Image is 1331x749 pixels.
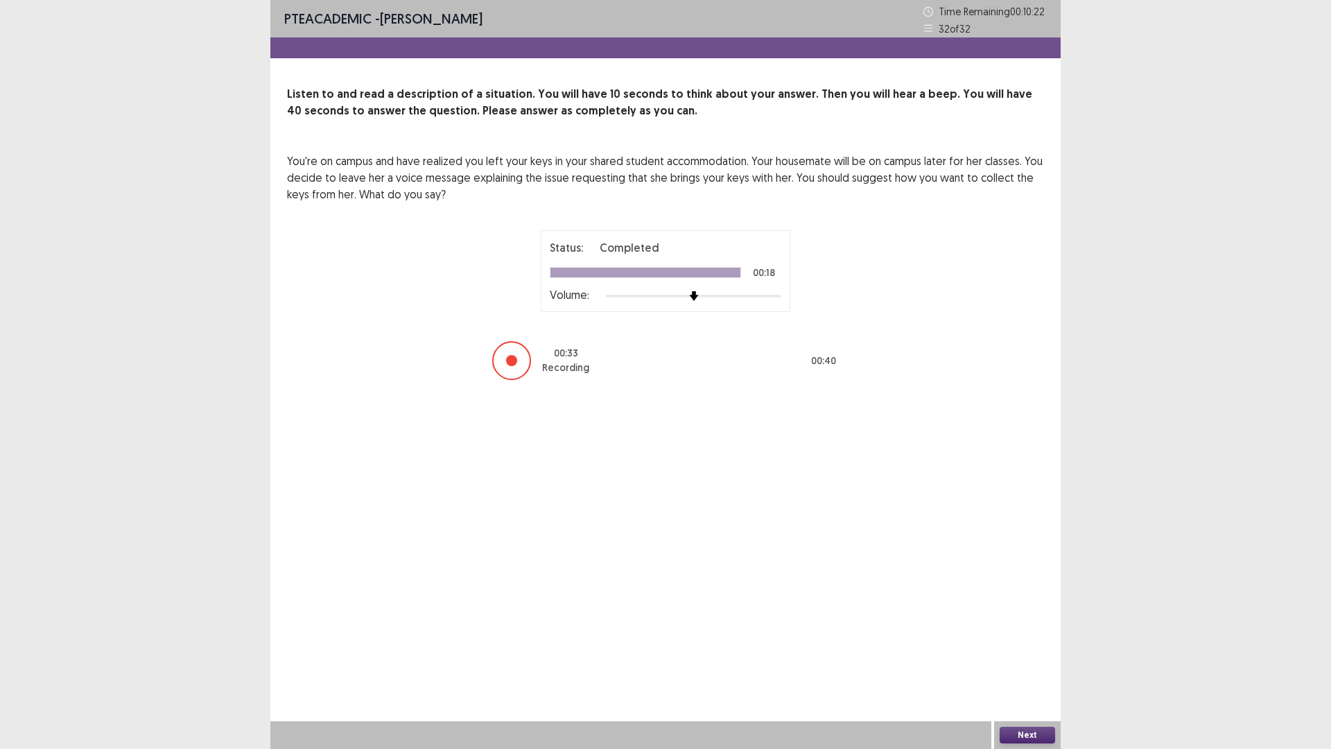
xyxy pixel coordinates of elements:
[811,354,836,368] p: 00 : 40
[753,268,775,277] p: 00:18
[287,86,1044,119] p: Listen to and read a description of a situation. You will have 10 seconds to think about your ans...
[1000,727,1055,743] button: Next
[550,286,589,303] p: Volume:
[554,346,578,361] p: 00 : 33
[550,239,583,256] p: Status:
[287,153,1044,203] p: You're on campus and have realized you left your keys in your shared student accommodation. Your ...
[284,8,482,29] p: - [PERSON_NAME]
[600,239,659,256] p: Completed
[542,361,589,375] p: Recording
[284,10,372,27] span: PTE academic
[939,4,1047,19] p: Time Remaining 00 : 10 : 22
[689,291,699,301] img: arrow-thumb
[939,21,971,36] p: 32 of 32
